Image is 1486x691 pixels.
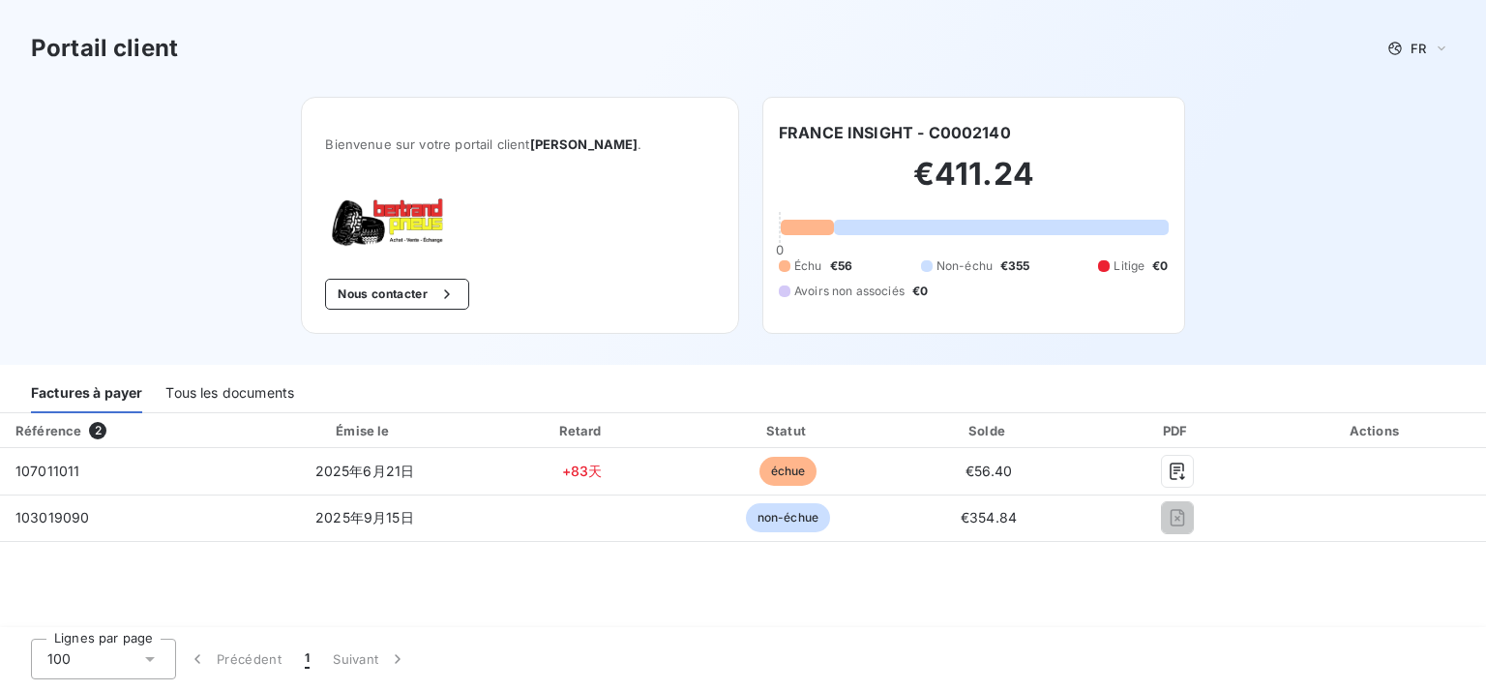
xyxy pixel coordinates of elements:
[759,457,817,486] span: échue
[325,279,468,310] button: Nous contacter
[1152,257,1168,275] span: €0
[794,283,905,300] span: Avoirs non associés
[961,509,1017,526] span: €354.84
[779,121,1011,144] h6: FRANCE INSIGHT - C0002140
[315,463,415,479] span: 2025年6月21日
[165,373,294,413] div: Tous les documents
[15,509,89,526] span: 103019090
[779,155,1169,213] h2: €411.24
[794,257,822,275] span: Échu
[1091,421,1262,440] div: PDF
[293,639,321,679] button: 1
[912,283,928,300] span: €0
[830,257,852,275] span: €56
[305,649,310,669] span: 1
[325,198,449,248] img: Company logo
[966,463,1013,479] span: €56.40
[530,136,639,152] span: [PERSON_NAME]
[746,503,830,532] span: non-échue
[15,463,79,479] span: 107011011
[325,136,715,152] span: Bienvenue sur votre portail client .
[1000,257,1030,275] span: €355
[89,422,106,439] span: 2
[31,31,178,66] h3: Portail client
[482,421,682,440] div: Retard
[15,423,81,438] div: Référence
[1114,257,1144,275] span: Litige
[690,421,885,440] div: Statut
[315,509,414,526] span: 2025年9月15日
[1270,421,1482,440] div: Actions
[562,463,603,479] span: +83天
[255,421,474,440] div: Émise le
[1411,41,1426,56] span: FR
[31,373,142,413] div: Factures à payer
[176,639,293,679] button: Précédent
[936,257,993,275] span: Non-échu
[776,242,784,257] span: 0
[47,649,71,669] span: 100
[321,639,419,679] button: Suivant
[894,421,1085,440] div: Solde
